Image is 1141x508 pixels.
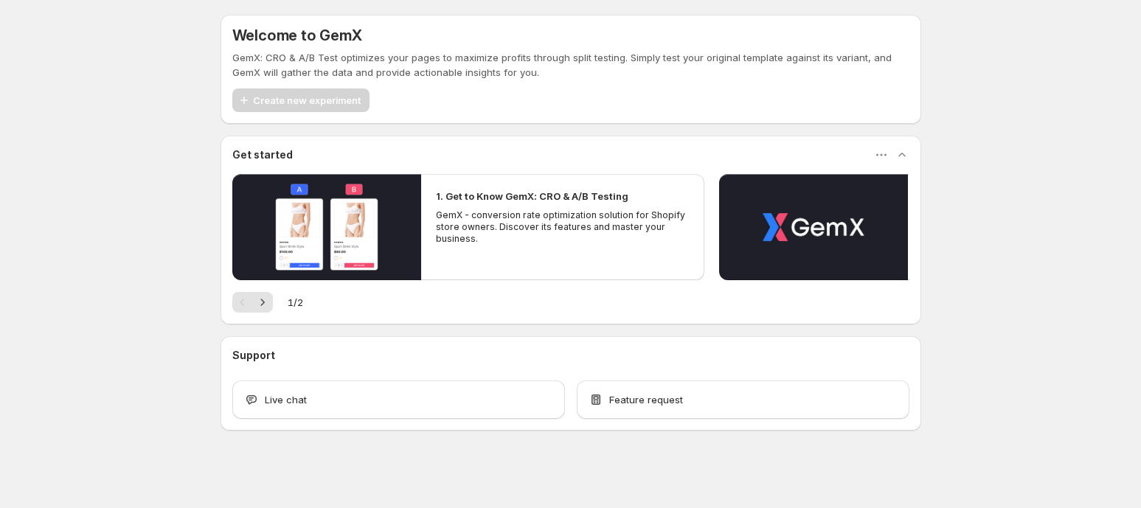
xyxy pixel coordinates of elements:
span: 1 / 2 [288,295,303,310]
p: GemX: CRO & A/B Test optimizes your pages to maximize profits through split testing. Simply test ... [232,50,909,80]
h2: 1. Get to Know GemX: CRO & A/B Testing [436,189,628,203]
span: Live chat [265,392,307,407]
h5: Welcome to GemX [232,27,362,44]
button: Play video [232,174,421,280]
button: Play video [719,174,908,280]
nav: Pagination [232,292,273,313]
span: Feature request [609,392,683,407]
p: GemX - conversion rate optimization solution for Shopify store owners. Discover its features and ... [436,209,690,245]
h3: Support [232,348,275,363]
button: Next [252,292,273,313]
h3: Get started [232,147,293,162]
